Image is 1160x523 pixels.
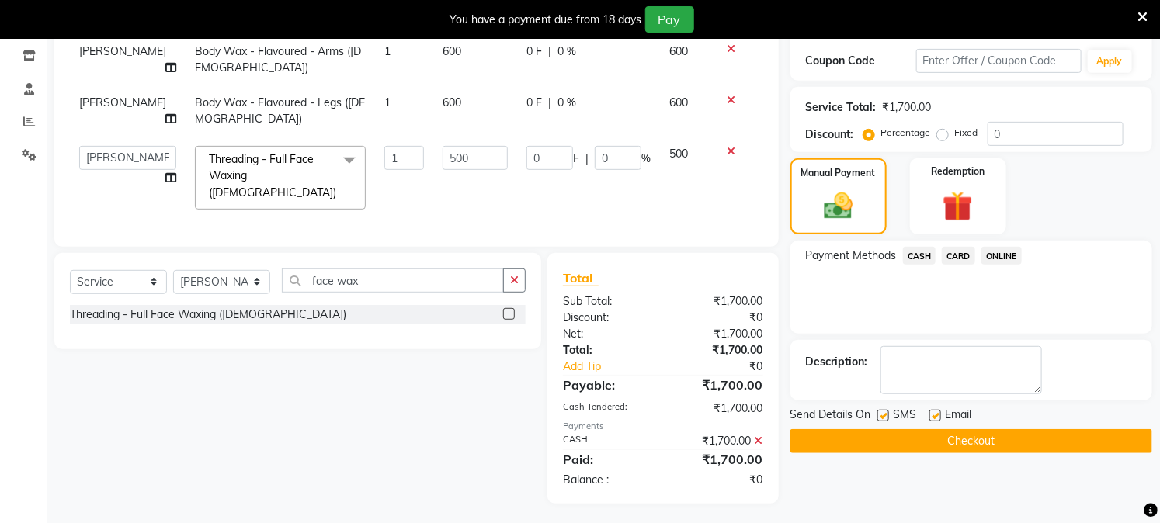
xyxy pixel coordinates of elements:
[551,342,663,358] div: Total:
[563,420,763,433] div: Payments
[551,472,663,488] div: Balance :
[663,326,775,342] div: ₹1,700.00
[573,151,579,167] span: F
[916,49,1082,73] input: Enter Offer / Coupon Code
[79,95,166,109] span: [PERSON_NAME]
[806,53,916,69] div: Coupon Code
[806,99,877,116] div: Service Total:
[70,307,346,323] div: Threading - Full Face Waxing ([DEMOGRAPHIC_DATA])
[443,95,461,109] span: 600
[548,43,551,60] span: |
[806,126,854,143] div: Discount:
[881,126,931,140] label: Percentage
[663,472,775,488] div: ₹0
[790,407,871,426] span: Send Details On
[384,44,391,58] span: 1
[663,310,775,326] div: ₹0
[933,188,982,225] img: _gift.svg
[195,44,361,74] span: Body Wax - Flavoured - Arms ([DEMOGRAPHIC_DATA])
[946,407,972,426] span: Email
[551,400,663,417] div: Cash Tendered:
[548,95,551,111] span: |
[663,293,775,310] div: ₹1,700.00
[682,358,775,375] div: ₹0
[557,95,576,111] span: 0 %
[931,165,985,178] label: Redemption
[903,247,936,265] span: CASH
[551,376,663,394] div: Payable:
[551,326,663,342] div: Net:
[557,43,576,60] span: 0 %
[336,185,343,199] a: x
[663,450,775,469] div: ₹1,700.00
[663,376,775,394] div: ₹1,700.00
[1088,50,1132,73] button: Apply
[450,12,642,28] div: You have a payment due from 18 days
[669,44,688,58] span: 600
[384,95,391,109] span: 1
[663,433,775,449] div: ₹1,700.00
[663,342,775,358] div: ₹1,700.00
[282,268,504,293] input: Search or Scan
[669,147,688,161] span: 500
[551,293,663,310] div: Sub Total:
[790,429,1152,453] button: Checkout
[195,95,365,126] span: Body Wax - Flavoured - Legs ([DEMOGRAPHIC_DATA])
[551,433,663,449] div: CASH
[955,126,978,140] label: Fixed
[981,247,1022,265] span: ONLINE
[563,270,599,286] span: Total
[894,407,917,426] span: SMS
[942,247,975,265] span: CARD
[526,95,542,111] span: 0 F
[815,189,862,223] img: _cash.svg
[551,310,663,326] div: Discount:
[526,43,542,60] span: 0 F
[883,99,932,116] div: ₹1,700.00
[663,400,775,417] div: ₹1,700.00
[585,151,589,167] span: |
[806,354,868,370] div: Description:
[443,44,461,58] span: 600
[801,166,876,180] label: Manual Payment
[551,450,663,469] div: Paid:
[669,95,688,109] span: 600
[209,152,336,199] span: Threading - Full Face Waxing ([DEMOGRAPHIC_DATA])
[641,151,651,167] span: %
[79,44,166,58] span: [PERSON_NAME]
[806,248,897,264] span: Payment Methods
[645,6,694,33] button: Pay
[551,358,682,375] a: Add Tip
